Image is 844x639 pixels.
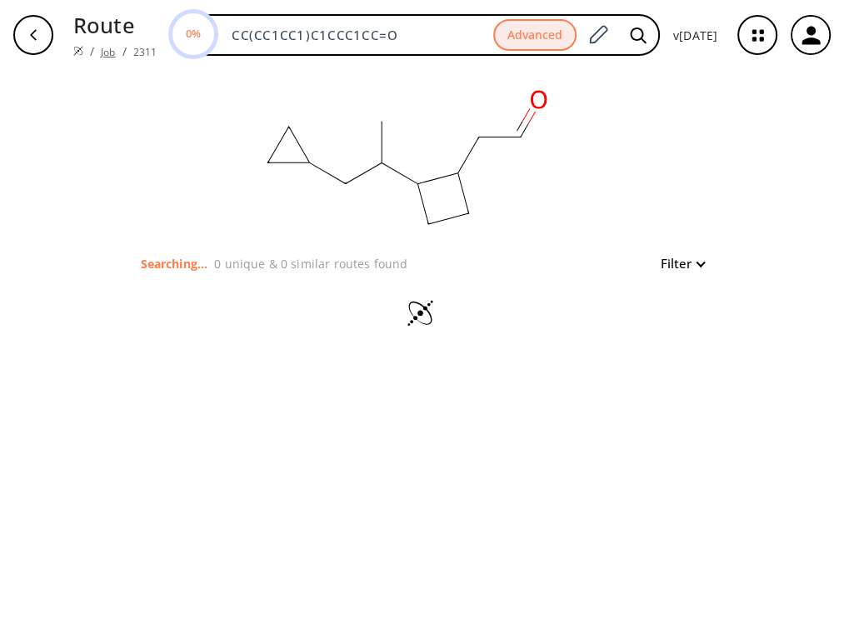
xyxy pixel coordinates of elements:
li: / [122,42,127,60]
text: 0% [186,26,201,41]
input: Enter SMILES [222,27,493,43]
p: Searching... [141,255,208,272]
p: v [DATE] [673,27,717,44]
img: Spaya logo [73,46,83,56]
svg: CC(CC1CC1)C1CCC1CC=O [237,70,570,253]
button: Advanced [493,19,577,52]
a: Job [101,45,115,59]
p: Route [73,10,157,42]
button: Filter [651,257,704,270]
a: 2311 [133,45,157,59]
li: / [90,42,94,60]
p: 0 unique & 0 similar routes found [214,255,407,272]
